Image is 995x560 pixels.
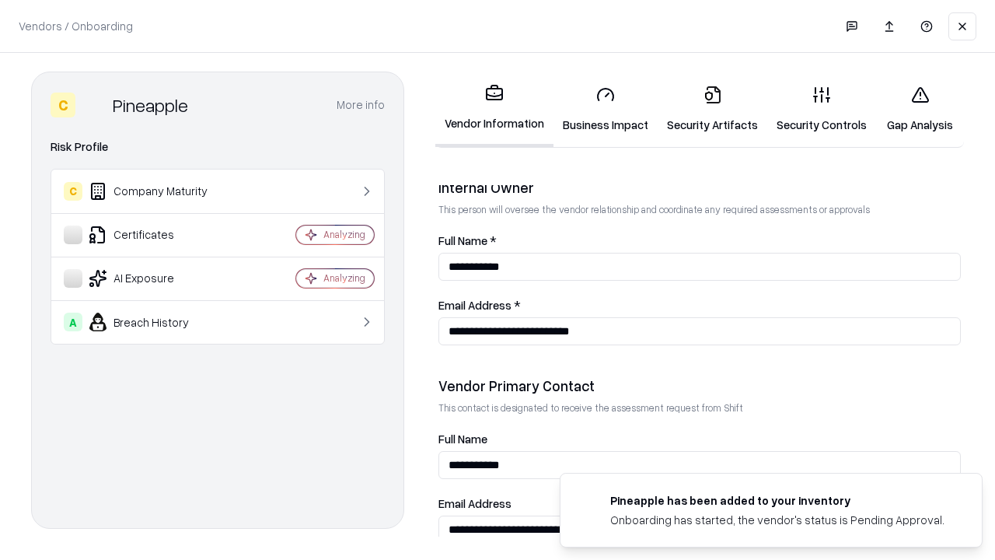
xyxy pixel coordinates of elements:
p: Vendors / Onboarding [19,18,133,34]
button: More info [337,91,385,119]
div: Company Maturity [64,182,250,201]
div: Breach History [64,313,250,331]
label: Email Address * [438,299,961,311]
label: Full Name [438,433,961,445]
a: Security Controls [767,73,876,145]
div: Pineapple [113,93,188,117]
a: Vendor Information [435,72,553,147]
div: Pineapple has been added to your inventory [610,492,944,509]
div: Risk Profile [51,138,385,156]
div: C [51,93,75,117]
p: This person will oversee the vendor relationship and coordinate any required assessments or appro... [438,203,961,216]
div: C [64,182,82,201]
a: Security Artifacts [658,73,767,145]
div: A [64,313,82,331]
div: Onboarding has started, the vendor's status is Pending Approval. [610,512,944,528]
label: Full Name * [438,235,961,247]
p: This contact is designated to receive the assessment request from Shift [438,401,961,415]
div: Analyzing [323,228,365,241]
div: AI Exposure [64,269,250,288]
a: Business Impact [553,73,658,145]
label: Email Address [438,498,961,509]
div: Certificates [64,226,250,244]
img: pineappleenergy.com [579,492,598,511]
a: Gap Analysis [876,73,964,145]
div: Vendor Primary Contact [438,376,961,395]
div: Analyzing [323,271,365,285]
div: Internal Owner [438,178,961,197]
img: Pineapple [82,93,106,117]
